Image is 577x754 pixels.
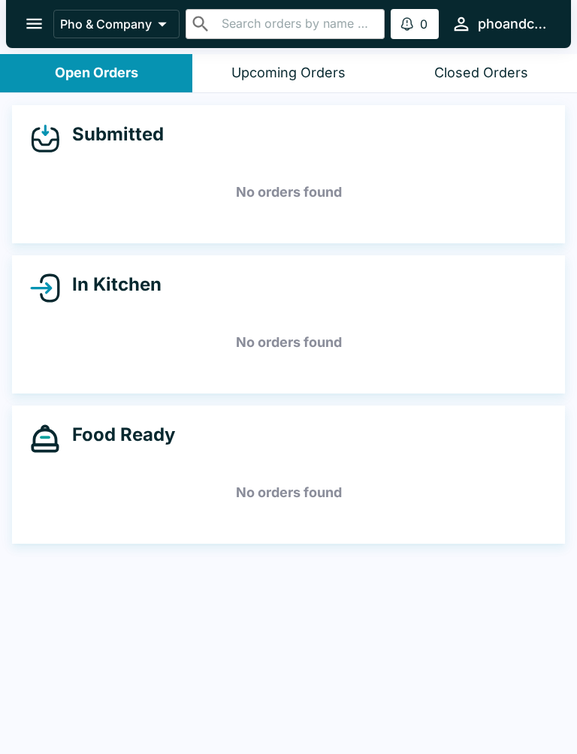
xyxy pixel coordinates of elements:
div: Upcoming Orders [231,65,346,82]
h5: No orders found [30,466,547,520]
h5: No orders found [30,165,547,219]
div: Open Orders [55,65,138,82]
button: phoandcompany [445,8,553,40]
p: 0 [420,17,427,32]
div: phoandcompany [478,15,547,33]
button: open drawer [15,5,53,43]
h4: Submitted [60,123,164,146]
input: Search orders by name or phone number [217,14,379,35]
button: Pho & Company [53,10,180,38]
h4: In Kitchen [60,273,162,296]
h5: No orders found [30,315,547,369]
div: Closed Orders [434,65,528,82]
p: Pho & Company [60,17,152,32]
h4: Food Ready [60,424,175,446]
